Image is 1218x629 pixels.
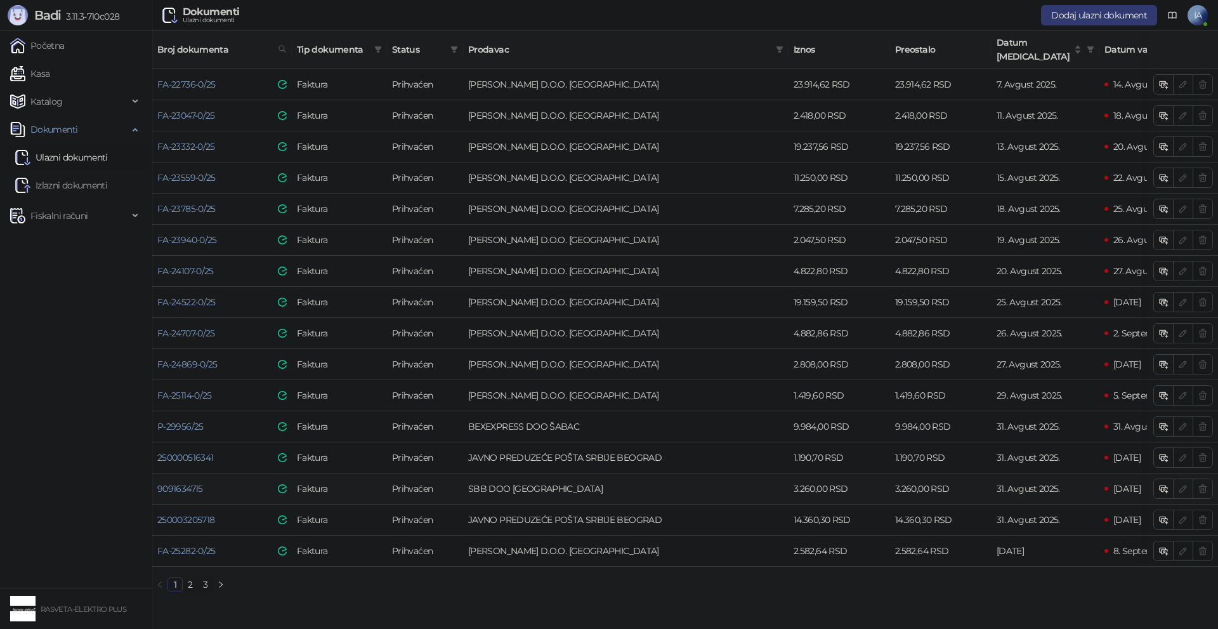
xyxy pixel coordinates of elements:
td: Faktura [292,473,387,505]
td: 4.882,86 RSD [789,318,890,349]
td: Faktura [292,287,387,318]
img: e-Faktura [278,391,287,400]
td: Prihvaćen [387,162,463,194]
td: 11.250,00 RSD [789,162,890,194]
img: e-Faktura [278,298,287,307]
li: Prethodna strana [152,577,167,592]
td: Trgovina Matejić D.O.O. Kruševac [463,287,789,318]
td: Prihvaćen [387,473,463,505]
li: 1 [167,577,183,592]
th: Preostalo [890,30,992,69]
a: Početna [10,33,65,58]
td: Trgovina Matejić D.O.O. Kruševac [463,318,789,349]
span: right [217,581,225,588]
td: 3.260,00 RSD [789,473,890,505]
td: 27. Avgust 2025. [992,349,1099,380]
span: Status [392,43,445,56]
small: RASVETA-ELEKTRO PLUS [41,605,126,614]
td: JAVNO PREDUZEĆE POŠTA SRBIJE BEOGRAD [463,442,789,473]
a: FA-24707-0/25 [157,328,215,339]
img: e-Faktura [278,204,287,213]
td: Trgovina Matejić D.O.O. Kruševac [463,380,789,411]
img: e-Faktura [278,80,287,89]
td: Trgovina Matejić D.O.O. Kruševac [463,162,789,194]
img: e-Faktura [278,235,287,244]
span: 22. Avgust 2025. [1113,172,1179,183]
td: 31. Avgust 2025. [992,473,1099,505]
span: Datum valute [1104,43,1179,56]
span: Fiskalni računi [30,203,88,228]
a: FA-22736-0/25 [157,79,216,90]
a: 9091634715 [157,483,203,494]
td: 11.250,00 RSD [890,162,992,194]
td: Trgovina Matejić D.O.O. Kruševac [463,349,789,380]
td: [DATE] [992,536,1099,567]
th: Datum valute [1099,30,1207,69]
img: e-Faktura [278,515,287,524]
td: 13. Avgust 2025. [992,131,1099,162]
td: 3.260,00 RSD [890,473,992,505]
td: Prihvaćen [387,194,463,225]
td: 4.822,80 RSD [789,256,890,287]
td: Prihvaćen [387,318,463,349]
span: Tip dokumenta [297,43,369,56]
span: 8. Septembar 2025. [1113,545,1191,557]
td: 31. Avgust 2025. [992,505,1099,536]
img: e-Faktura [278,360,287,369]
td: 19.159,50 RSD [890,287,992,318]
td: Prihvaćen [387,442,463,473]
td: 25. Avgust 2025. [992,287,1099,318]
td: Prihvaćen [387,131,463,162]
td: Faktura [292,349,387,380]
div: Ulazni dokumenti [183,17,239,23]
td: Prihvaćen [387,505,463,536]
a: FA-23785-0/25 [157,203,216,215]
button: left [152,577,167,592]
img: e-Faktura [278,484,287,493]
td: 14.360,30 RSD [890,505,992,536]
td: 15. Avgust 2025. [992,162,1099,194]
a: FA-23332-0/25 [157,141,215,152]
td: 11. Avgust 2025. [992,100,1099,131]
td: 2.418,00 RSD [789,100,890,131]
span: 14. Avgust 2025. [1113,79,1177,90]
td: 19.237,56 RSD [890,131,992,162]
a: Ulazni dokumentiUlazni dokumenti [15,145,108,170]
span: filter [374,46,382,53]
td: 23.914,62 RSD [890,69,992,100]
span: Dokumenti [30,117,77,142]
span: filter [773,40,786,59]
td: Faktura [292,194,387,225]
td: Prihvaćen [387,256,463,287]
li: 2 [183,577,198,592]
a: FA-23047-0/25 [157,110,215,121]
div: Dokumenti [183,7,239,17]
td: Faktura [292,380,387,411]
span: left [156,581,164,588]
span: 26. Avgust 2025. [1113,234,1179,246]
td: Trgovina Matejić D.O.O. Kruševac [463,536,789,567]
a: 3 [199,578,213,592]
td: Prihvaćen [387,411,463,442]
a: FA-25282-0/25 [157,545,216,557]
a: FA-24107-0/25 [157,265,214,277]
img: e-Faktura [278,546,287,555]
a: FA-24522-0/25 [157,296,216,308]
td: SBB DOO BEOGRAD [463,473,789,505]
span: Datum [MEDICAL_DATA] [997,36,1071,63]
td: 2.047,50 RSD [890,225,992,256]
button: right [213,577,228,592]
td: Faktura [292,256,387,287]
a: FA-25114-0/25 [157,390,212,401]
span: Badi [34,8,61,23]
a: 2 [183,578,197,592]
td: Faktura [292,505,387,536]
td: 23.914,62 RSD [789,69,890,100]
span: filter [450,46,458,53]
span: filter [1084,33,1097,66]
td: Faktura [292,225,387,256]
img: Logo [8,5,28,25]
td: 29. Avgust 2025. [992,380,1099,411]
span: [DATE] [1113,483,1141,494]
td: 2.808,00 RSD [890,349,992,380]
